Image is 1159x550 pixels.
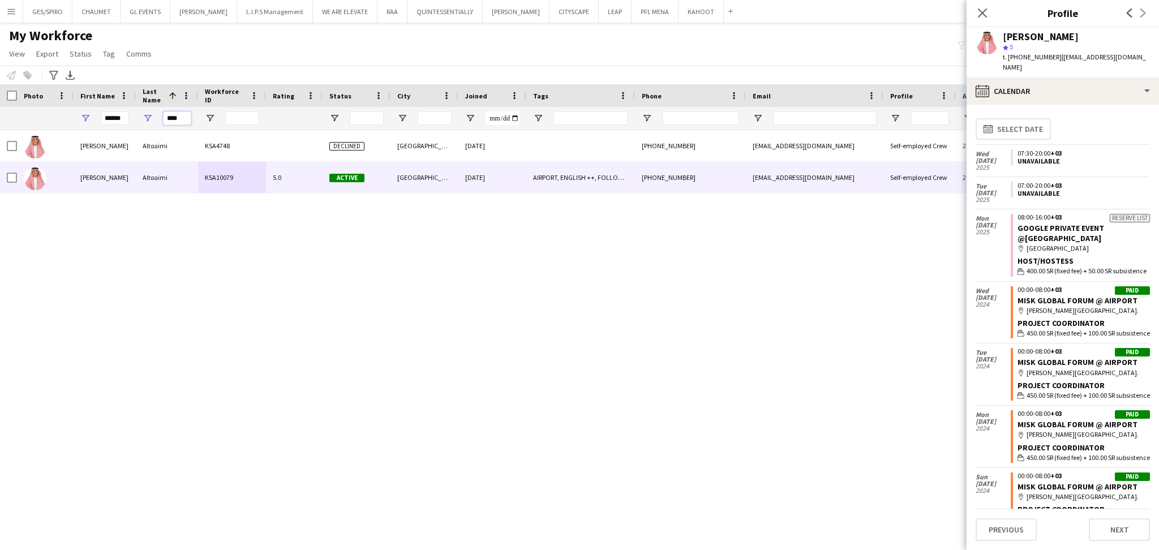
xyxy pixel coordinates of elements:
button: [PERSON_NAME] [483,1,550,23]
div: AIRPORT, ENGLISH ++, FOLLOW UP , [PERSON_NAME] PROFILE, Potential Supervisor Training, SAUDI NATI... [526,162,635,193]
span: Tue [976,183,1011,190]
span: [DATE] [976,190,1011,196]
div: Project Coordinator [1018,318,1150,328]
input: Phone Filter Input [662,111,739,125]
span: Tue [976,349,1011,356]
span: Email [753,92,771,100]
span: 5 [1010,42,1013,51]
button: PFL MENA [632,1,679,23]
div: [EMAIL_ADDRESS][DOMAIN_NAME] [746,130,883,161]
button: WE ARE ELEVATE [313,1,377,23]
span: +03 [1050,409,1062,418]
div: Altoaimi [136,130,198,161]
div: KSA4748 [198,130,266,161]
div: Paid [1115,472,1150,481]
div: Self-employed Crew [883,162,956,193]
span: [DATE] [976,222,1011,229]
button: Next [1089,518,1150,541]
div: Host/Hostess [1018,256,1150,266]
button: GL EVENTS [121,1,170,23]
div: [PERSON_NAME][GEOGRAPHIC_DATA]. [1018,429,1150,440]
a: Export [32,46,63,61]
div: [GEOGRAPHIC_DATA] [1018,243,1150,253]
div: KSA10079 [198,162,266,193]
div: Unavailable [1018,157,1145,165]
div: Altoaimi [136,162,198,193]
span: 2025 [976,229,1011,235]
div: [DATE] [458,162,526,193]
span: +03 [1050,149,1062,157]
app-action-btn: Export XLSX [63,68,77,82]
div: [PERSON_NAME][GEOGRAPHIC_DATA]. [1018,492,1150,502]
a: GOOGLE PRIVATE EVENT @[GEOGRAPHIC_DATA] [1018,223,1104,243]
span: Last Name [143,87,164,104]
button: Open Filter Menu [890,113,900,123]
span: 2024 [976,425,1011,432]
span: Phone [642,92,662,100]
span: Status [70,49,92,59]
span: Rating [273,92,294,100]
span: +03 [1050,181,1062,190]
span: 400.00 SR (fixed fee) + 50.00 SR subsistence [1027,266,1147,276]
div: [EMAIL_ADDRESS][DOMAIN_NAME] [746,162,883,193]
button: Open Filter Menu [533,113,543,123]
a: MISK GLOBAL FORUM @ AIRPORT [1018,482,1137,492]
span: Tag [103,49,115,59]
button: CITYSCAPE [550,1,599,23]
img: Abdullah Altoaimi [24,167,46,190]
div: Project Coordinator [1018,442,1150,453]
span: 2025 [976,164,1011,171]
span: 450.00 SR (fixed fee) + 100.00 SR subsistence [1027,390,1150,401]
span: [DATE] [976,356,1011,363]
div: Paid [1115,410,1150,419]
button: Open Filter Menu [80,113,91,123]
div: Calendar [967,78,1159,105]
button: CHAUMET [72,1,121,23]
div: [GEOGRAPHIC_DATA] [390,162,458,193]
div: Paid [1115,348,1150,356]
span: View [9,49,25,59]
span: [DATE] [976,480,1011,487]
input: Joined Filter Input [486,111,520,125]
button: Previous [976,518,1037,541]
span: Age [963,92,975,100]
div: 00:00-08:00 [1018,410,1150,417]
span: +03 [1050,285,1062,294]
span: Export [36,49,58,59]
a: MISK GLOBAL FORUM @ AIRPORT [1018,295,1137,306]
span: Declined [329,142,364,151]
button: Open Filter Menu [397,113,407,123]
a: MISK GLOBAL FORUM @ AIRPORT [1018,357,1137,367]
div: 21 [956,130,1003,161]
div: Project Coordinator [1018,380,1150,390]
input: City Filter Input [418,111,452,125]
app-action-btn: Advanced filters [47,68,61,82]
span: Active [329,174,364,182]
h3: Profile [967,6,1159,20]
div: [GEOGRAPHIC_DATA] [390,130,458,161]
span: 450.00 SR (fixed fee) + 100.00 SR subsistence [1027,453,1150,463]
div: Project Coordinator [1018,504,1150,514]
span: 2024 [976,363,1011,369]
span: t. [PHONE_NUMBER] [1003,53,1062,61]
span: | [EMAIL_ADDRESS][DOMAIN_NAME] [1003,53,1146,71]
div: Paid [1115,286,1150,295]
app-crew-unavailable-period: 07:30-20:00 [1011,149,1150,165]
button: Open Filter Menu [753,113,763,123]
input: Email Filter Input [773,111,877,125]
input: Last Name Filter Input [163,111,191,125]
div: Self-employed Crew [883,130,956,161]
input: Workforce ID Filter Input [225,111,259,125]
a: Status [65,46,96,61]
a: Tag [98,46,119,61]
button: QUINTESSENTIALLY [407,1,483,23]
button: Open Filter Menu [205,113,215,123]
button: Open Filter Menu [465,113,475,123]
input: Profile Filter Input [911,111,949,125]
app-crew-unavailable-period: 07:00-20:00 [1011,182,1150,197]
span: My Workforce [9,27,92,44]
div: [PHONE_NUMBER] [635,130,746,161]
span: [DATE] [976,294,1011,301]
span: Wed [976,287,1011,294]
div: [PERSON_NAME] [1003,32,1079,42]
